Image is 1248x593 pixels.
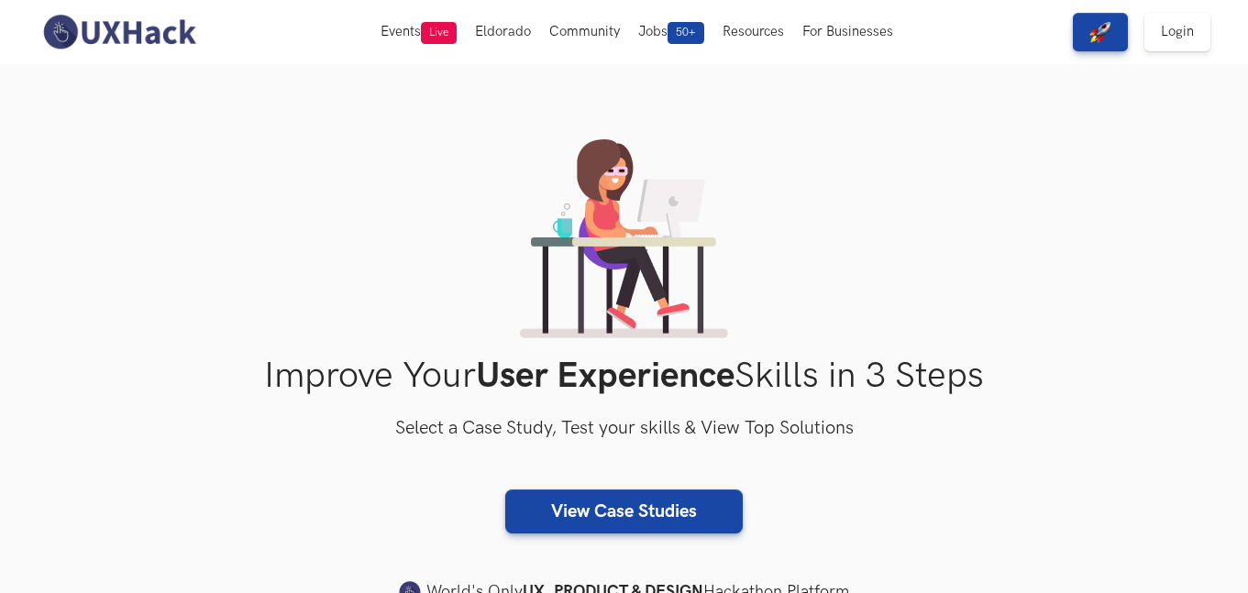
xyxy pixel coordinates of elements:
[668,22,704,44] span: 50+
[1144,13,1210,51] a: Login
[1089,21,1111,43] img: rocket
[476,355,734,398] strong: User Experience
[505,489,743,533] a: View Case Studies
[421,22,457,44] span: Live
[38,414,1211,444] h3: Select a Case Study, Test your skills & View Top Solutions
[520,139,728,338] img: lady working on laptop
[38,355,1211,398] h1: Improve Your Skills in 3 Steps
[38,13,201,51] img: UXHack-logo.png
